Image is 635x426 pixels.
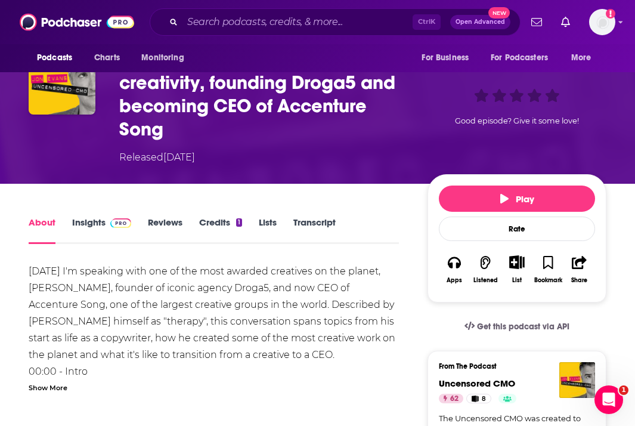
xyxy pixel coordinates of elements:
[589,9,615,35] span: Logged in as egilfenbaum
[450,15,510,29] button: Open AdvancedNew
[594,385,623,414] iframe: Intercom live chat
[564,248,595,291] button: Share
[466,394,491,403] a: 8
[482,393,486,405] span: 8
[477,322,569,332] span: Get this podcast via API
[119,150,195,165] div: Released [DATE]
[589,9,615,35] img: User Profile
[589,9,615,35] button: Show profile menu
[199,217,242,244] a: Credits1
[483,47,565,69] button: open menu
[94,50,120,66] span: Charts
[571,50,591,66] span: More
[491,50,548,66] span: For Podcasters
[182,13,413,32] input: Search podcasts, credits, & more...
[133,47,199,69] button: open menu
[293,217,336,244] a: Transcript
[455,312,579,341] a: Get this podcast via API
[29,48,95,115] img: David Droga on fearless creativity, founding Droga5 and becoming CEO of Accenture Song
[526,12,547,32] a: Show notifications dropdown
[259,217,277,244] a: Lists
[37,50,72,66] span: Podcasts
[141,50,184,66] span: Monitoring
[606,9,615,18] svg: Add a profile image
[413,47,484,69] button: open menu
[504,255,529,268] button: Show More Button
[470,248,501,291] button: Listened
[534,277,562,284] div: Bookmark
[72,217,131,244] a: InsightsPodchaser Pro
[456,19,505,25] span: Open Advanced
[20,11,134,33] img: Podchaser - Follow, Share and Rate Podcasts
[512,276,522,284] div: List
[439,217,595,241] div: Rate
[501,248,532,291] div: Show More ButtonList
[86,47,127,69] a: Charts
[110,218,131,228] img: Podchaser Pro
[500,193,534,205] span: Play
[29,47,88,69] button: open menu
[148,217,182,244] a: Reviews
[455,116,579,125] span: Good episode? Give it some love!
[439,186,595,212] button: Play
[29,217,55,244] a: About
[119,48,408,141] h1: David Droga on fearless creativity, founding Droga5 and becoming CEO of Accenture Song
[532,248,563,291] button: Bookmark
[439,394,463,403] a: 62
[563,47,606,69] button: open menu
[473,277,498,284] div: Listened
[439,362,586,371] h3: From The Podcast
[488,7,510,18] span: New
[439,248,470,291] button: Apps
[150,8,521,36] div: Search podcasts, credits, & more...
[556,12,575,32] a: Show notifications dropdown
[236,218,242,227] div: 1
[559,362,595,398] img: Uncensored CMO
[571,277,587,284] div: Share
[619,385,628,395] span: 1
[447,277,462,284] div: Apps
[413,14,441,30] span: Ctrl K
[422,50,469,66] span: For Business
[439,378,515,389] a: Uncensored CMO
[450,393,459,405] span: 62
